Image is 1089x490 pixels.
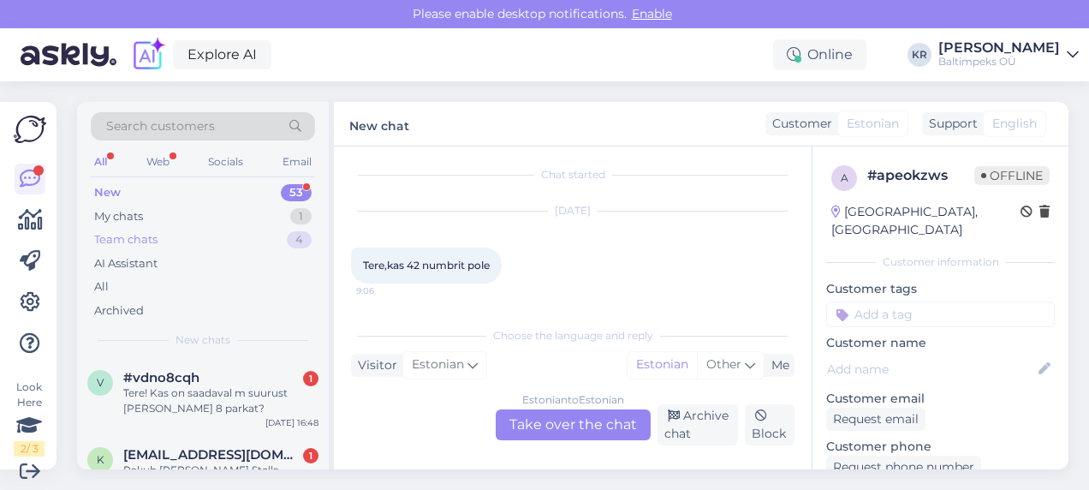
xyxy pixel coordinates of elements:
div: Web [143,151,173,173]
div: Team chats [94,231,158,248]
div: Look Here [14,379,45,457]
p: Customer tags [826,280,1055,298]
div: [GEOGRAPHIC_DATA], [GEOGRAPHIC_DATA] [831,203,1021,239]
div: Request email [826,408,925,431]
div: All [94,278,109,296]
div: Customer [765,115,832,133]
div: Visitor [351,356,397,374]
div: 1 [303,448,318,463]
span: k [97,453,104,466]
div: Block [745,404,794,445]
div: Customer information [826,254,1055,270]
div: Chat started [351,167,794,182]
span: New chats [176,332,230,348]
div: Baltimpeks OÜ [938,55,1060,69]
div: My chats [94,208,143,225]
div: All [91,151,110,173]
span: Estonian [847,115,899,133]
div: [DATE] [351,203,794,218]
div: Me [765,356,789,374]
div: Estonian [628,352,697,378]
div: 1 [290,208,312,225]
div: Tere! Kas on saadaval m suurust [PERSON_NAME] 8 parkat? [123,385,318,416]
a: Explore AI [173,40,271,69]
span: v [97,376,104,389]
div: Email [279,151,315,173]
div: Archive chat [658,404,738,445]
div: 4 [287,231,312,248]
span: #vdno8cqh [123,370,199,385]
span: Estonian [412,356,464,374]
div: Take over the chat [496,409,651,440]
div: 53 [281,184,312,201]
span: Enable [627,6,677,21]
div: Socials [205,151,247,173]
span: kaire.r@hotmail.com [123,447,301,463]
span: a [841,171,848,184]
span: English [992,115,1037,133]
span: 9:06 [356,284,420,297]
span: Other [706,356,741,372]
img: explore-ai [130,37,166,73]
p: Customer phone [826,438,1055,456]
div: [DATE] 16:48 [265,416,318,429]
a: [PERSON_NAME]Baltimpeks OÜ [938,41,1079,69]
label: New chat [349,112,409,135]
div: Choose the language and reply [351,328,794,344]
span: Tere,kas 42 numbrit pole [363,259,490,272]
div: [PERSON_NAME] [938,41,1060,55]
input: Add name [827,360,1035,379]
div: New [94,184,121,201]
img: Askly Logo [14,116,46,143]
span: Search customers [106,117,215,135]
div: Archived [94,302,144,320]
p: Customer email [826,390,1055,408]
div: Support [922,115,978,133]
div: Online [773,39,866,70]
div: KR [907,43,931,67]
div: Estonian to Estonian [522,392,624,408]
div: 1 [303,371,318,386]
div: AI Assistant [94,255,158,272]
div: Request phone number [826,456,981,479]
div: # apeokzws [867,165,974,186]
div: 2 / 3 [14,441,45,457]
input: Add a tag [826,302,1055,327]
span: Offline [974,166,1050,185]
p: Customer name [826,334,1055,352]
